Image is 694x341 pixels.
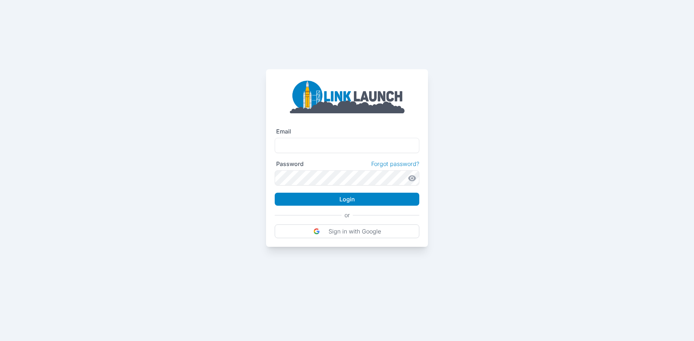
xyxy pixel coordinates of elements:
img: DIz4rYaBO0VM93JpwbwaJtqNfEsbwZFgEL50VtgcJLBV6wK9aKtfd+cEkvuBfcC37k9h8VGR+csPdltgAAAABJRU5ErkJggg== [313,228,320,235]
label: Password [276,160,304,167]
button: Sign in with Google [275,224,419,238]
p: or [344,211,350,219]
button: Login [275,193,419,206]
p: Sign in with Google [329,228,381,235]
img: linklaunch_big.2e5cdd30.png [289,78,405,113]
label: Email [276,128,291,135]
a: Forgot password? [371,160,419,167]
